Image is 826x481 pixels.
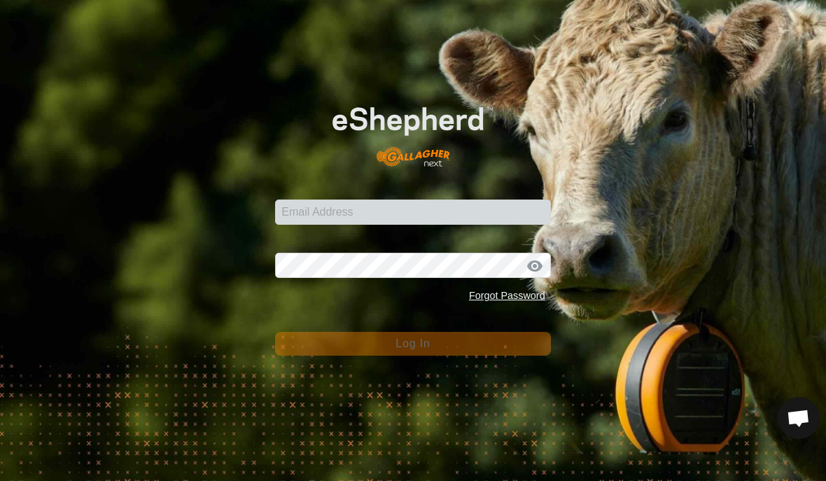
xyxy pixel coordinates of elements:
[275,200,550,225] input: Email Address
[395,337,430,349] span: Log In
[275,332,550,356] button: Log In
[303,84,524,178] img: E-shepherd Logo
[469,290,545,301] a: Forgot Password
[778,397,820,439] div: Open chat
